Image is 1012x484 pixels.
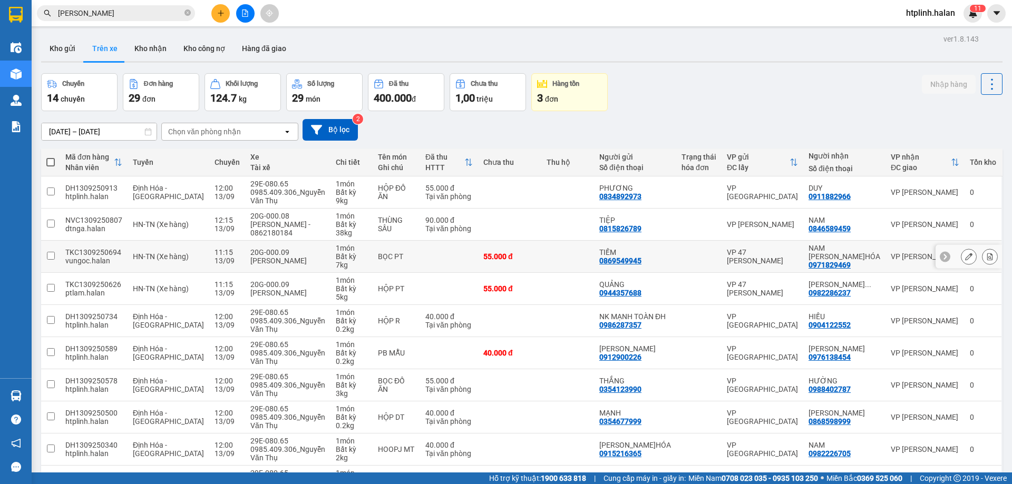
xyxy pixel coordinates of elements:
[303,119,358,141] button: Bộ lọc
[821,476,824,480] span: ⚪️
[233,36,295,61] button: Hàng đã giao
[42,123,157,140] input: Select a date range.
[336,453,367,462] div: 2 kg
[336,389,367,398] div: 3 kg
[133,184,204,201] span: Định Hóa - [GEOGRAPHIC_DATA]
[970,349,996,357] div: 0
[970,158,996,166] div: Tồn kho
[65,409,122,417] div: DH1309250500
[250,469,325,477] div: 29E-080.65
[599,441,671,449] div: HÀO Đ.HÓA
[65,449,122,458] div: htplinh.halan
[378,184,415,201] div: HỘP ĐỒ ĂN
[599,256,641,265] div: 0869549945
[336,158,367,166] div: Chi tiết
[425,192,473,201] div: Tại văn phòng
[599,353,641,361] div: 0912900226
[336,220,367,229] div: Bất kỳ
[307,80,334,87] div: Số lượng
[336,261,367,269] div: 7 kg
[970,413,996,421] div: 0
[215,441,240,449] div: 12:00
[599,449,641,458] div: 0915216365
[599,385,641,393] div: 0354123990
[11,68,22,80] img: warehouse-icon
[389,80,408,87] div: Đã thu
[891,284,959,293] div: VP [PERSON_NAME]
[412,95,416,103] span: đ
[599,344,671,353] div: PK MINH NGỌC
[11,438,21,448] span: notification
[84,36,126,61] button: Trên xe
[987,4,1006,23] button: caret-down
[336,276,367,284] div: 1 món
[250,445,325,462] div: 0985.409.306_Nguyễn Văn Thụ
[65,224,122,233] div: dtnga.halan
[336,381,367,389] div: Bất kỳ
[292,92,304,104] span: 29
[727,220,798,229] div: VP [PERSON_NAME]
[336,244,367,252] div: 1 món
[144,80,173,87] div: Đơn hàng
[65,344,122,353] div: DH1309250589
[594,472,596,484] span: |
[129,92,140,104] span: 29
[722,149,803,176] th: Toggle SortBy
[65,321,122,329] div: htplinh.halan
[65,216,122,224] div: NVC1309250807
[260,4,279,23] button: aim
[126,36,175,61] button: Kho nhận
[599,248,671,256] div: TIỀM
[425,385,473,393] div: Tại văn phòng
[215,184,240,192] div: 12:00
[910,472,912,484] span: |
[336,413,367,421] div: Bất kỳ
[215,280,240,289] div: 11:15
[943,33,979,45] div: ver 1.8.143
[241,9,249,17] span: file-add
[368,73,444,111] button: Đã thu400.000đ
[898,6,964,19] span: htplinh.halan
[215,192,240,201] div: 13/09
[11,95,22,106] img: warehouse-icon
[250,188,325,205] div: 0985.409.306_Nguyễn Văn Thụ
[65,353,122,361] div: htplinh.halan
[65,248,122,256] div: TKC1309250694
[809,417,851,426] div: 0868598999
[891,381,959,389] div: VP [PERSON_NAME]
[378,284,415,293] div: HỘP PT
[727,409,798,426] div: VP [GEOGRAPHIC_DATA]
[425,312,473,321] div: 40.000 đ
[65,192,122,201] div: htplinh.halan
[250,413,325,430] div: 0985.409.306_Nguyễn Văn Thụ
[809,244,880,261] div: NAM Đ.HÓA
[483,252,536,261] div: 55.000 đ
[891,163,951,172] div: ĐC giao
[336,340,367,349] div: 1 món
[970,317,996,325] div: 0
[65,184,122,192] div: DH1309250913
[133,377,204,393] span: Định Hóa - [GEOGRAPHIC_DATA]
[809,449,851,458] div: 0982226705
[41,36,84,61] button: Kho gửi
[865,280,871,289] span: ...
[250,308,325,317] div: 29E-080.65
[891,317,959,325] div: VP [PERSON_NAME]
[885,149,965,176] th: Toggle SortBy
[378,153,415,161] div: Tên món
[891,445,959,453] div: VP [PERSON_NAME]
[250,372,325,381] div: 29E-080.65
[961,249,977,264] div: Sửa đơn hàng
[970,220,996,229] div: 0
[336,317,367,325] div: Bất kỳ
[250,163,325,172] div: Tài xế
[133,409,204,426] span: Định Hóa - [GEOGRAPHIC_DATA]
[286,73,363,111] button: Số lượng29món
[65,280,122,289] div: TKC1309250626
[58,7,182,19] input: Tìm tên, số ĐT hoặc mã đơn
[65,163,114,172] div: Nhân viên
[250,317,325,333] div: 0985.409.306_Nguyễn Văn Thụ
[133,158,204,166] div: Tuyến
[336,404,367,413] div: 1 món
[531,73,608,111] button: Hàng tồn3đơn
